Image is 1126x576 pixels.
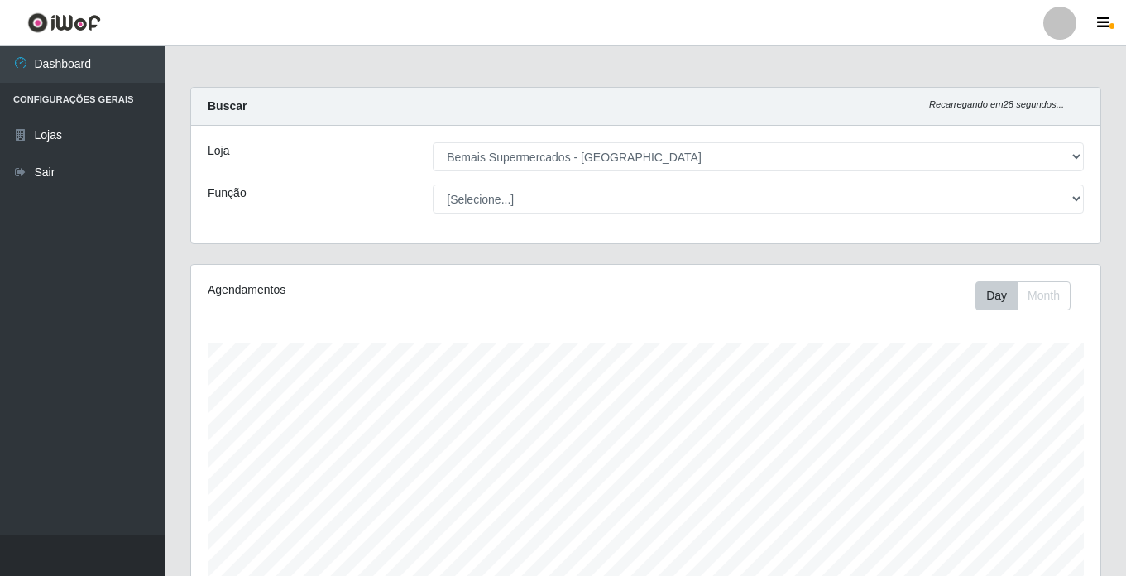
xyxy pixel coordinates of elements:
[27,12,101,33] img: CoreUI Logo
[1017,281,1071,310] button: Month
[208,142,229,160] label: Loja
[975,281,1071,310] div: First group
[975,281,1018,310] button: Day
[208,281,558,299] div: Agendamentos
[975,281,1084,310] div: Toolbar with button groups
[208,99,247,113] strong: Buscar
[929,99,1064,109] i: Recarregando em 28 segundos...
[208,185,247,202] label: Função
